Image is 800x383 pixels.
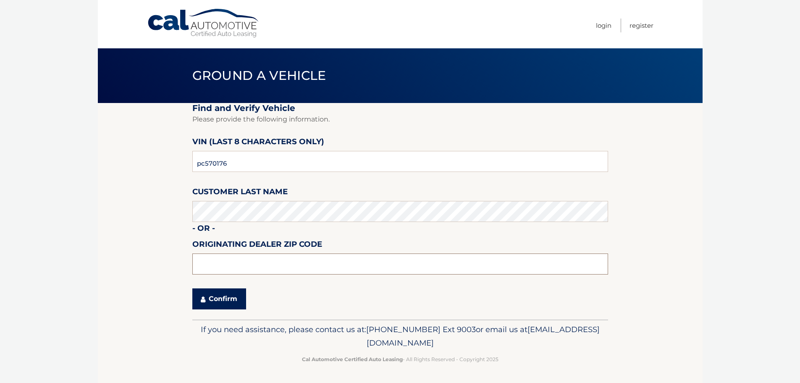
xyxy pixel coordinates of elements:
a: Register [630,18,653,32]
label: - or - [192,222,215,238]
p: - All Rights Reserved - Copyright 2025 [198,355,603,364]
strong: Cal Automotive Certified Auto Leasing [302,356,403,362]
a: Cal Automotive [147,8,260,38]
p: If you need assistance, please contact us at: or email us at [198,323,603,350]
span: [PHONE_NUMBER] Ext 9003 [366,325,476,334]
h2: Find and Verify Vehicle [192,103,608,114]
span: Ground a Vehicle [192,68,326,83]
label: Originating Dealer Zip Code [192,238,322,254]
button: Confirm [192,288,246,309]
label: VIN (last 8 characters only) [192,135,324,151]
label: Customer Last Name [192,185,288,201]
a: Login [596,18,611,32]
p: Please provide the following information. [192,114,608,125]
